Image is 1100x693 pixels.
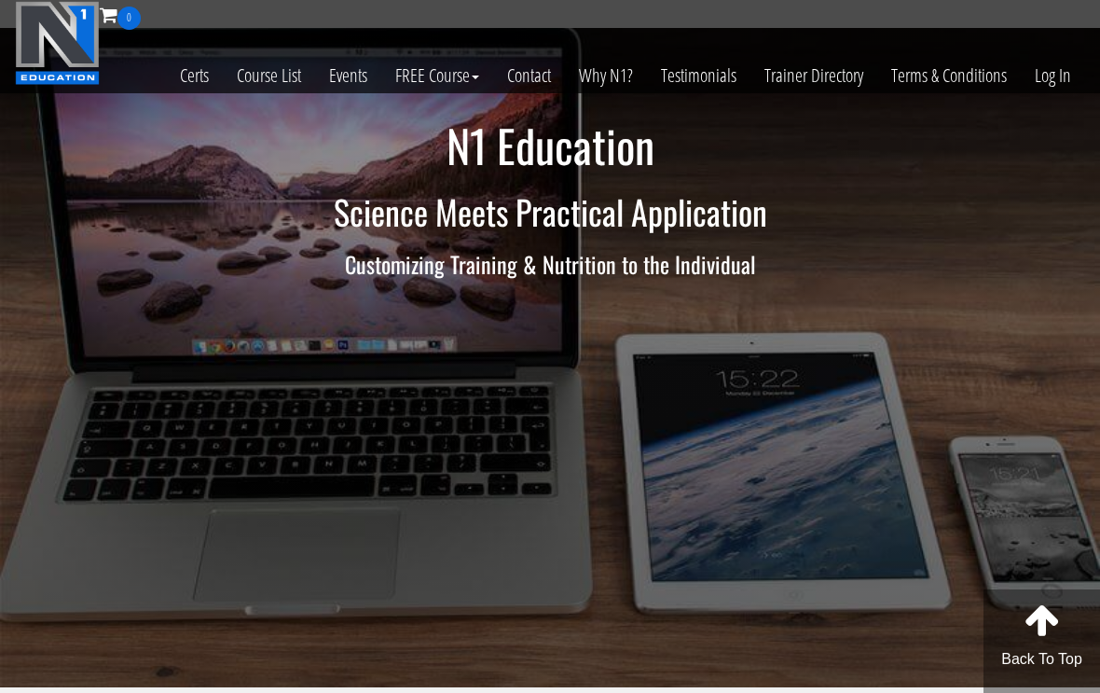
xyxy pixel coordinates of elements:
h1: N1 Education [14,121,1086,171]
a: Contact [493,30,565,121]
a: 0 [100,2,141,27]
a: Log In [1021,30,1085,121]
h3: Customizing Training & Nutrition to the Individual [14,252,1086,276]
h2: Science Meets Practical Application [14,193,1086,230]
a: Testimonials [647,30,750,121]
a: FREE Course [381,30,493,121]
a: Trainer Directory [750,30,877,121]
span: 0 [117,7,141,30]
a: Terms & Conditions [877,30,1021,121]
a: Certs [166,30,223,121]
img: n1-education [15,1,100,85]
a: Why N1? [565,30,647,121]
a: Events [315,30,381,121]
a: Course List [223,30,315,121]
